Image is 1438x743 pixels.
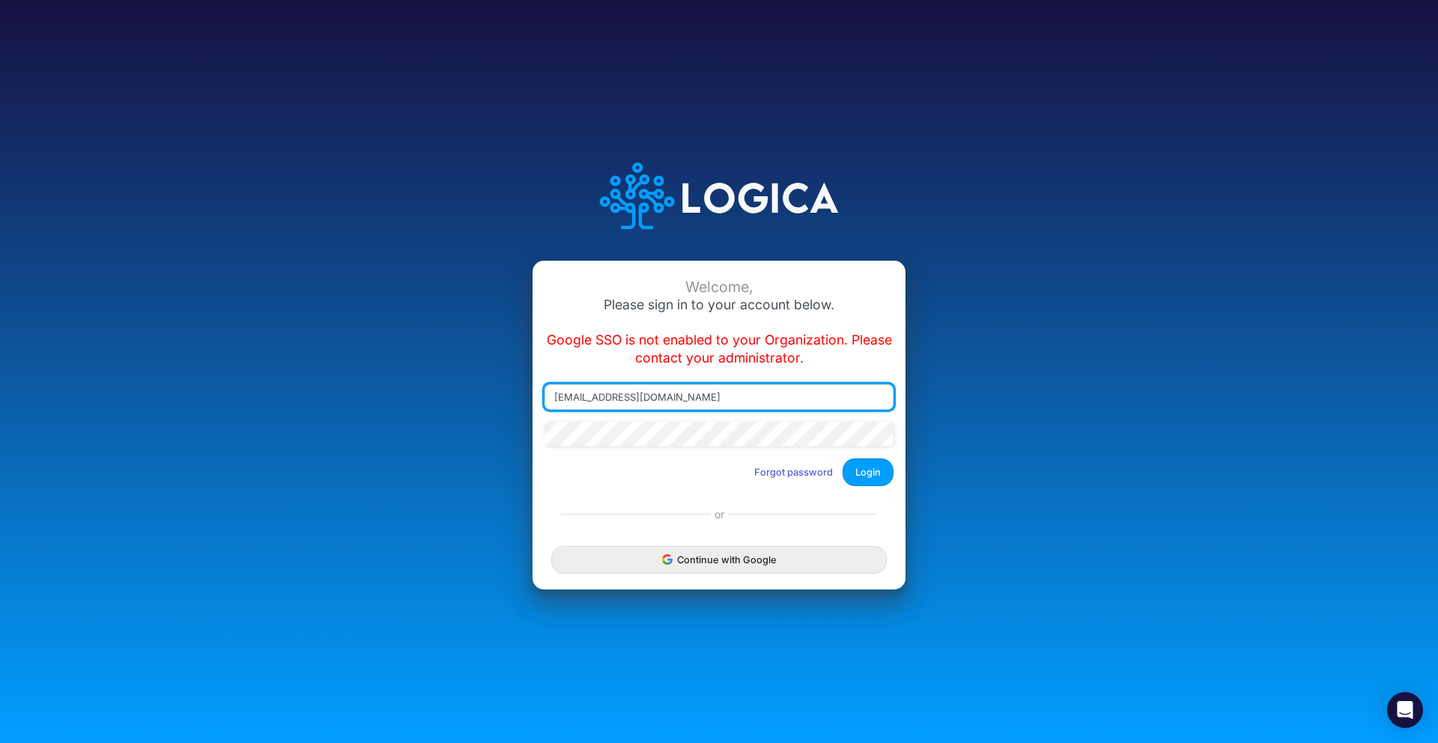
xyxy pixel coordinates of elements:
[544,279,894,296] div: Welcome,
[744,460,843,485] button: Forgot password
[843,458,894,486] button: Login
[544,384,894,410] input: Email
[604,297,834,312] span: Please sign in to your account below.
[551,546,887,574] button: Continue with Google
[1387,692,1423,728] div: Open Intercom Messenger
[547,332,892,365] span: Google SSO is not enabled to your Organization. Please contact your administrator.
